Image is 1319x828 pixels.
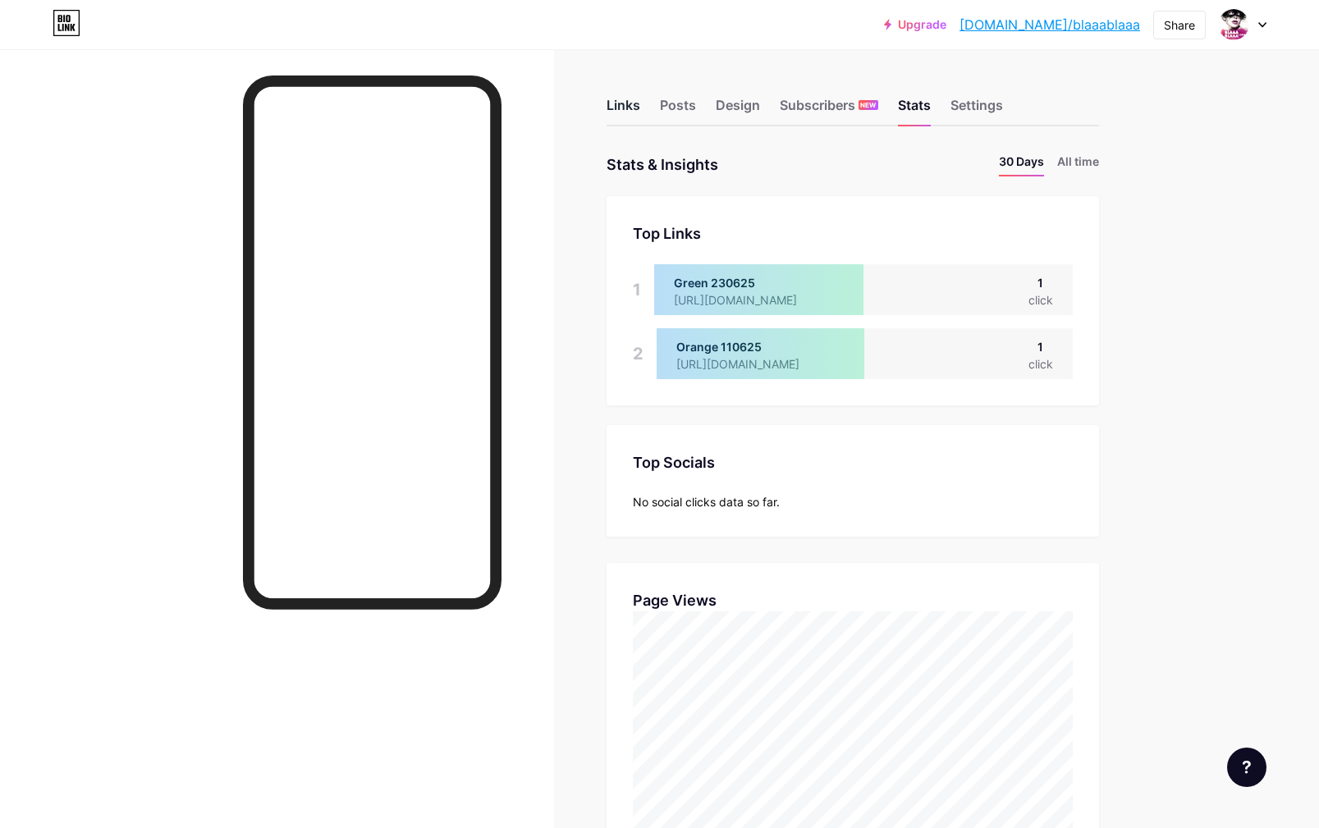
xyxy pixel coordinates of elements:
a: [DOMAIN_NAME]/blaaablaaa [959,15,1140,34]
div: Stats & Insights [607,153,718,176]
img: blaaablaaa [1218,9,1249,40]
div: Stats [898,95,931,125]
div: 1 [633,264,641,315]
div: Top Links [633,222,1073,245]
div: 1 [1028,274,1053,291]
div: click [1028,291,1053,309]
div: Design [716,95,760,125]
div: Posts [660,95,696,125]
div: Links [607,95,640,125]
span: NEW [860,100,876,110]
div: No social clicks data so far. [633,493,1073,510]
li: 30 Days [999,153,1044,176]
div: click [1028,355,1053,373]
div: Subscribers [780,95,878,125]
div: Settings [950,95,1003,125]
li: All time [1057,153,1099,176]
div: 2 [633,328,643,379]
div: Share [1164,16,1195,34]
div: Top Socials [633,451,1073,473]
a: Upgrade [884,18,946,31]
div: 1 [1028,338,1053,355]
div: Page Views [633,589,1073,611]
